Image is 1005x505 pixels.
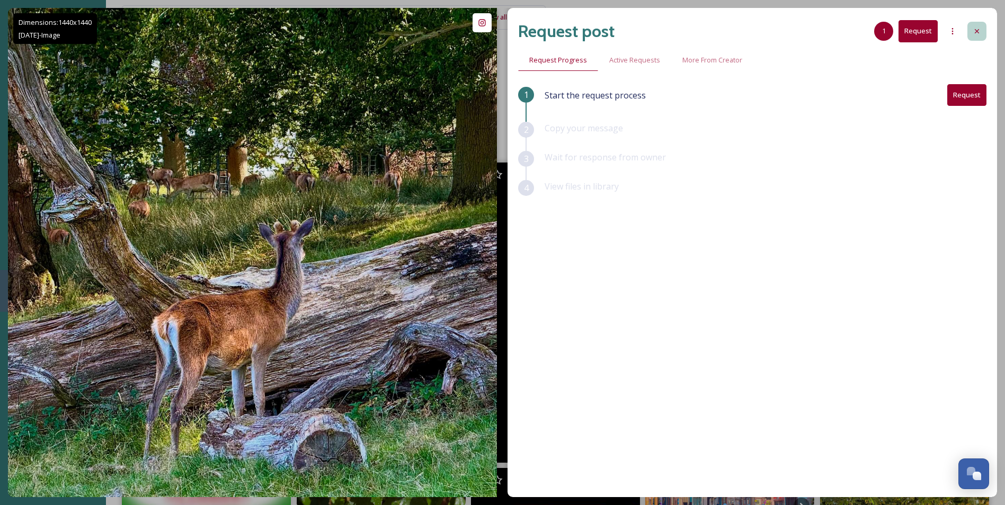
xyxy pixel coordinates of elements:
span: Start the request process [545,89,646,102]
span: 3 [524,152,529,165]
span: View files in library [545,181,619,192]
span: 1 [882,26,886,36]
h2: Request post [518,19,615,44]
button: Open Chat [958,458,989,489]
img: This isn’t just a park—it’s a sanctuary where nature writes its own poetry. 📸 Every glance, every... [8,8,497,497]
button: Request [947,84,986,106]
span: Wait for response from owner [545,151,666,163]
button: Request [899,20,938,42]
span: Request Progress [529,55,587,65]
span: 4 [524,182,529,194]
span: 2 [524,123,529,136]
span: Dimensions: 1440 x 1440 [19,17,92,27]
span: Active Requests [609,55,660,65]
span: [DATE] - Image [19,30,60,40]
span: More From Creator [682,55,742,65]
span: Copy your message [545,122,623,134]
span: 1 [524,88,529,101]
